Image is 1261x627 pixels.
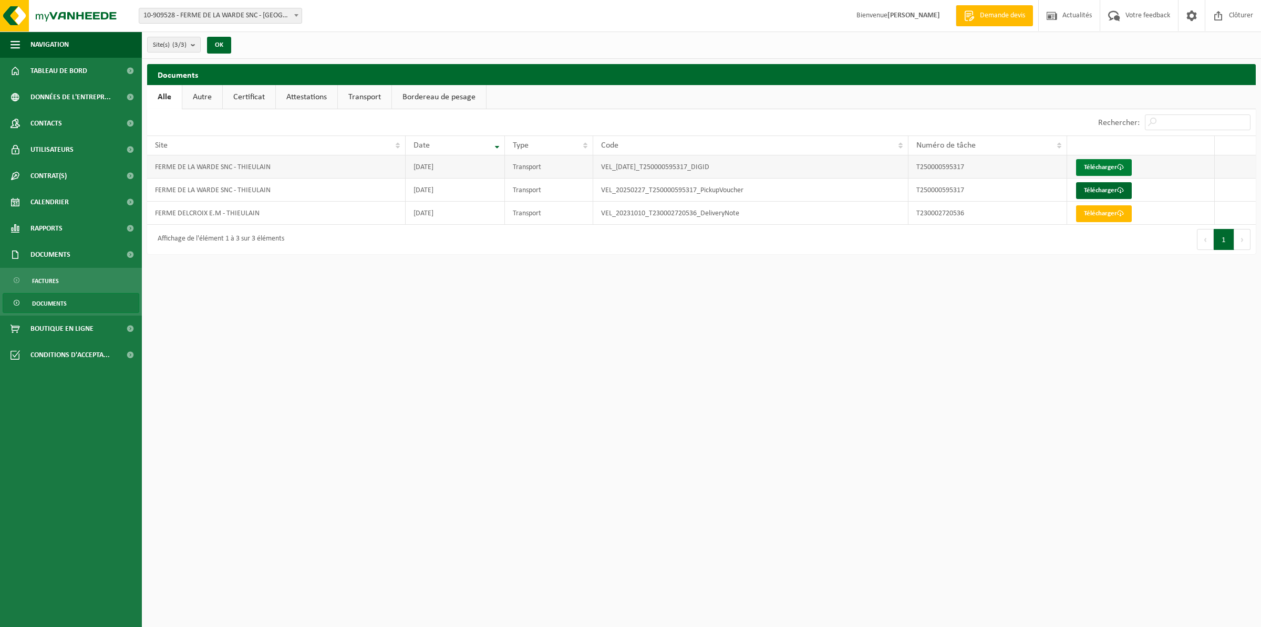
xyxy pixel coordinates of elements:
[147,85,182,109] a: Alle
[139,8,302,23] span: 10-909528 - FERME DE LA WARDE SNC - THIEULAIN
[887,12,940,19] strong: [PERSON_NAME]
[147,202,406,225] td: FERME DELCROIX E.M - THIEULAIN
[30,58,87,84] span: Tableau de bord
[155,141,168,150] span: Site
[223,85,275,109] a: Certificat
[147,179,406,202] td: FERME DE LA WARDE SNC - THIEULAIN
[30,316,94,342] span: Boutique en ligne
[207,37,231,54] button: OK
[338,85,391,109] a: Transport
[505,179,593,202] td: Transport
[1234,229,1250,250] button: Next
[30,84,111,110] span: Données de l'entrepr...
[908,202,1067,225] td: T230002720536
[3,270,139,290] a: Factures
[392,85,486,109] a: Bordereau de pesage
[30,137,74,163] span: Utilisateurs
[32,271,59,291] span: Factures
[1214,229,1234,250] button: 1
[1076,205,1132,222] a: Télécharger
[32,294,67,313] span: Documents
[977,11,1028,21] span: Demande devis
[406,202,505,225] td: [DATE]
[593,179,908,202] td: VEL_20250227_T250000595317_PickupVoucher
[139,8,302,24] span: 10-909528 - FERME DE LA WARDE SNC - THIEULAIN
[513,141,529,150] span: Type
[172,41,187,48] count: (3/3)
[30,110,62,137] span: Contacts
[908,155,1067,179] td: T250000595317
[147,155,406,179] td: FERME DE LA WARDE SNC - THIEULAIN
[1098,119,1140,127] label: Rechercher:
[147,37,201,53] button: Site(s)(3/3)
[1076,159,1132,176] a: Télécharger
[601,141,618,150] span: Code
[276,85,337,109] a: Attestations
[30,189,69,215] span: Calendrier
[30,163,67,189] span: Contrat(s)
[1076,182,1132,199] a: Télécharger
[30,215,63,242] span: Rapports
[30,32,69,58] span: Navigation
[152,230,284,249] div: Affichage de l'élément 1 à 3 sur 3 éléments
[182,85,222,109] a: Autre
[30,342,110,368] span: Conditions d'accepta...
[3,293,139,313] a: Documents
[30,242,70,268] span: Documents
[406,179,505,202] td: [DATE]
[505,155,593,179] td: Transport
[414,141,430,150] span: Date
[593,155,908,179] td: VEL_[DATE]_T250000595317_DIGID
[956,5,1033,26] a: Demande devis
[505,202,593,225] td: Transport
[593,202,908,225] td: VEL_20231010_T230002720536_DeliveryNote
[147,64,1256,85] h2: Documents
[1197,229,1214,250] button: Previous
[916,141,976,150] span: Numéro de tâche
[908,179,1067,202] td: T250000595317
[406,155,505,179] td: [DATE]
[153,37,187,53] span: Site(s)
